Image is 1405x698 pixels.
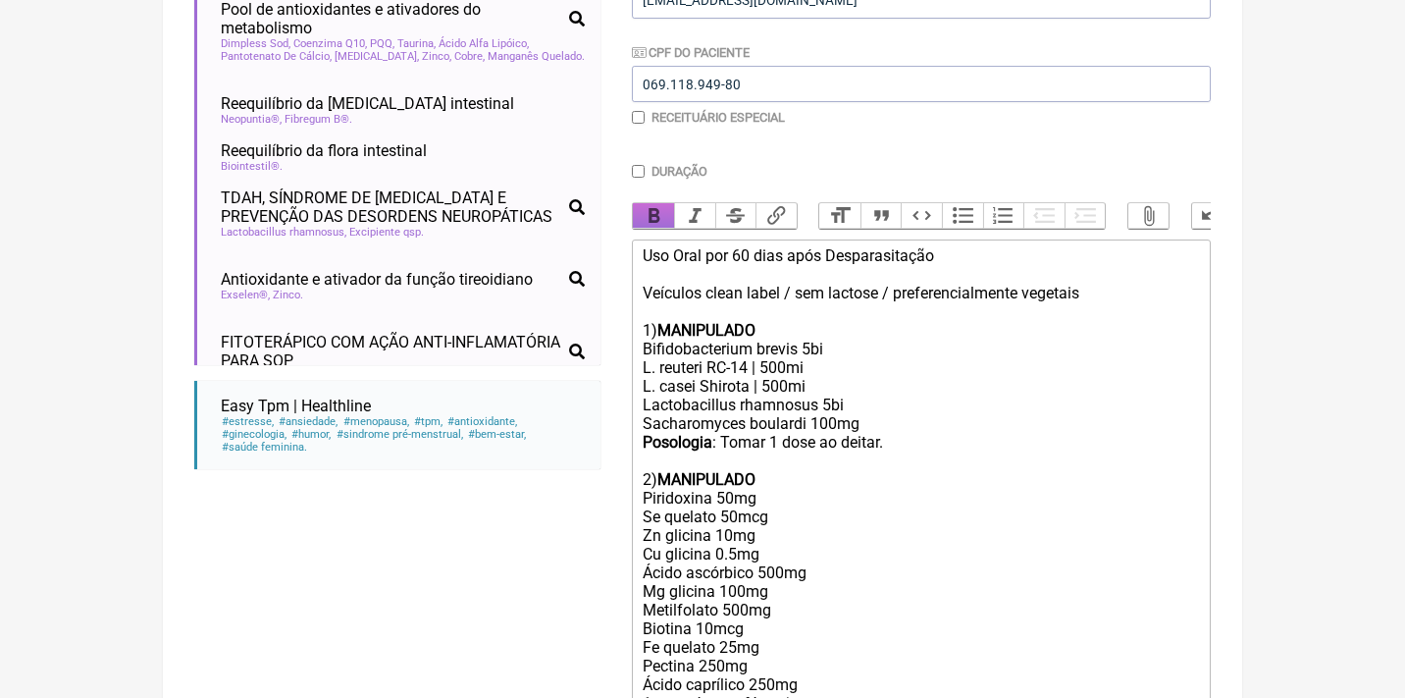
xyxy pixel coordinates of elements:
span: Reequilíbrio da [MEDICAL_DATA] intestinal [221,94,514,113]
span: Dimpless Sod [221,37,290,50]
span: menopausa [341,415,409,428]
strong: Posologia [643,433,712,452]
span: Ácido Alfa Lipóico [439,37,529,50]
span: FITOTERÁPICO COM AÇÃO ANTI-INFLAMATÓRIA PARA SOP [221,333,561,370]
button: Bold [633,203,674,229]
span: Coenzima Q10 [293,37,367,50]
button: Numbers [983,203,1024,229]
span: Taurina [397,37,436,50]
button: Link [755,203,797,229]
strong: MANIPULADO [657,470,755,489]
span: Cobre [454,50,485,63]
span: Lactobacillus rhamnosus [221,226,346,239]
span: [MEDICAL_DATA] [335,50,419,63]
strong: MANIPULADO [657,321,755,340]
label: Receituário Especial [651,110,785,125]
span: Zinco [422,50,451,63]
button: Strikethrough [715,203,756,229]
span: humor [290,428,332,441]
span: PQQ [370,37,394,50]
span: estresse [221,415,275,428]
button: Increase Level [1065,203,1106,229]
span: Pantotenato De Cálcio [221,50,332,63]
button: Attach Files [1128,203,1170,229]
span: Exselen® [221,289,270,301]
span: Manganês Quelado [488,50,585,63]
span: Zinco [273,289,303,301]
label: Duração [651,164,707,179]
button: Undo [1192,203,1233,229]
button: Code [901,203,942,229]
span: Biointestil® [221,160,283,173]
label: CPF do Paciente [632,45,750,60]
span: bem-estar [467,428,527,441]
button: Decrease Level [1023,203,1065,229]
span: tpm [413,415,443,428]
button: Heading [819,203,860,229]
span: ginecologia [221,428,287,441]
span: Excipiente qsp [349,226,424,239]
button: Quote [860,203,902,229]
button: Bullets [942,203,983,229]
span: saúde feminina [221,441,308,454]
span: Reequilíbrio da flora intestinal [221,141,427,160]
button: Italic [674,203,715,229]
span: Fibregum B® [285,113,352,126]
span: sindrome pré-menstrual [335,428,463,441]
span: ansiedade [278,415,338,428]
span: Antioxidante e ativador da função tireoidiano [221,270,533,289]
span: antioxidante [446,415,518,428]
span: Easy Tpm | Healthline [221,397,371,415]
span: Neopuntia® [221,113,282,126]
span: TDAH, SÍNDROME DE [MEDICAL_DATA] E PREVENÇÃO DAS DESORDENS NEUROPÁTICAS [221,188,561,226]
